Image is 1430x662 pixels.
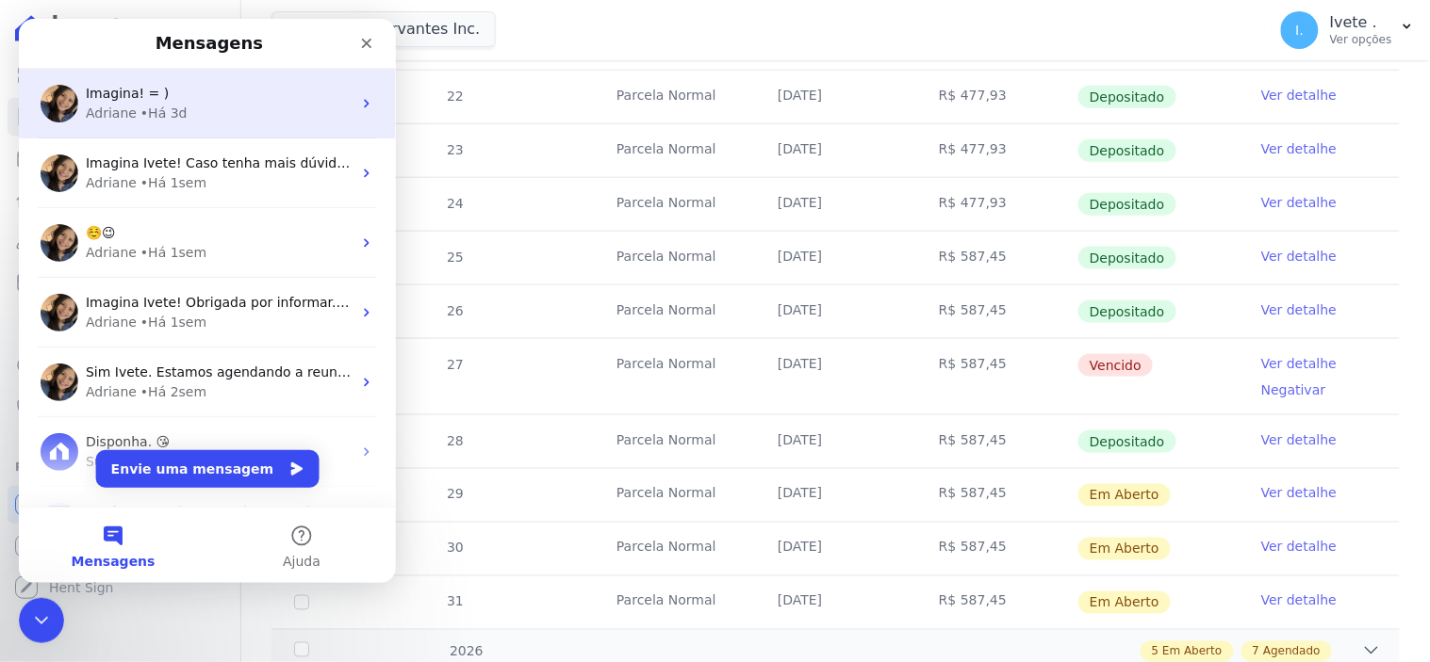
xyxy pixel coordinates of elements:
span: 29 [445,487,464,502]
span: Disponha. 😘 [67,415,151,430]
div: Adriane [67,294,118,314]
td: R$ 587,45 [916,523,1077,575]
td: [DATE] [755,124,916,177]
td: R$ 477,93 [916,71,1077,123]
span: Depositado [1078,86,1176,108]
span: 23 [445,142,464,157]
span: ☺️😉 [67,206,97,221]
iframe: Intercom live chat [19,598,64,643]
div: • Há 3d [122,85,169,105]
button: Ajuda [189,489,377,564]
span: 5 [1152,643,1159,660]
span: Por favor, quais os vencimentos das parcelas? [67,485,372,500]
img: Profile image for Adriane [22,275,59,313]
a: Transferências [8,305,233,343]
span: 31 [445,594,464,609]
div: Adriane [67,224,118,244]
span: Em Aberto [1078,538,1171,560]
a: Negativar [1261,382,1326,397]
span: Depositado [1078,300,1176,323]
td: [DATE] [755,178,916,231]
td: Parcela Normal [594,124,755,177]
td: R$ 587,45 [916,576,1077,629]
td: R$ 587,45 [916,415,1077,468]
a: Recebíveis [8,486,233,524]
td: Parcela Normal [594,71,755,123]
a: Ver detalhe [1261,591,1337,610]
td: [DATE] [755,576,916,629]
img: Profile image for Adriane [22,205,59,243]
span: Sim Ivete. Estamos agendando a reunião para que seja explicado e alinhado as informações. [67,346,682,361]
div: • Há 1sem [122,154,188,174]
td: Parcela Normal [594,523,755,575]
span: Ajuda [264,536,302,549]
span: Imagina! = ) [67,67,150,82]
span: 27 [445,357,464,372]
td: Parcela Normal [594,178,755,231]
a: Negativação [8,388,233,426]
td: [DATE] [755,469,916,522]
span: Depositado [1078,430,1176,453]
span: Imagina Ivete! Caso tenha mais dúvidas, estou a disposição! ;) [67,137,483,152]
img: Profile image for Suporte [22,414,59,452]
span: 28 [445,433,464,448]
span: Imagina Ivete! Obrigada por informar. ; ) [67,276,336,291]
span: Depositado [1078,247,1176,269]
a: Ver detalhe [1261,484,1337,503]
a: Visão Geral [8,57,233,94]
div: Adriane [67,363,118,383]
div: Suporte [67,433,119,453]
span: 7 [1253,643,1260,660]
img: Profile image for Adriane [22,136,59,173]
span: Mensagens [53,536,137,549]
a: Crédito [8,347,233,384]
button: Ribeiro Cervantes Inc. [271,11,496,47]
a: Conta Hent [8,527,233,565]
span: Em Aberto [1162,643,1222,660]
td: R$ 477,93 [916,124,1077,177]
td: Parcela Normal [594,285,755,338]
span: 30 [445,541,464,556]
span: Vencido [1078,354,1153,377]
a: Ver detalhe [1261,247,1337,266]
img: Profile image for Adriane [22,345,59,382]
a: Ver detalhe [1261,430,1337,449]
a: Contratos [8,98,233,136]
a: Parcelas [8,139,233,177]
div: Adriane [67,85,118,105]
span: Em Aberto [1078,484,1171,507]
span: 24 [445,196,464,211]
img: Profile image for Adriane [22,66,59,104]
td: [DATE] [755,285,916,338]
a: Ver detalhe [1261,354,1337,373]
td: R$ 477,93 [916,178,1077,231]
td: R$ 587,45 [916,469,1077,522]
span: I. [1296,24,1305,37]
span: Em Aberto [1078,591,1171,614]
div: • Há 1sem [122,294,188,314]
a: Ver detalhe [1261,538,1337,557]
span: Depositado [1078,139,1176,162]
span: Depositado [1078,193,1176,216]
td: [DATE] [755,232,916,284]
button: I. Ivete . Ver opções [1266,4,1430,57]
td: [DATE] [755,415,916,468]
td: Parcela Normal [594,469,755,522]
iframe: Intercom live chat [19,19,396,583]
td: R$ 587,45 [916,232,1077,284]
a: Ver detalhe [1261,86,1337,105]
span: Agendado [1263,643,1321,660]
a: Clientes [8,222,233,260]
td: Parcela Normal [594,415,755,468]
td: Parcela Normal [594,232,755,284]
div: Plataformas [15,456,225,478]
input: default [294,595,309,610]
a: Ver detalhe [1261,300,1337,319]
span: 25 [445,250,464,265]
td: Parcela Normal [594,339,755,414]
td: R$ 587,45 [916,339,1077,414]
a: Minha Carteira [8,264,233,301]
a: Lotes [8,181,233,218]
